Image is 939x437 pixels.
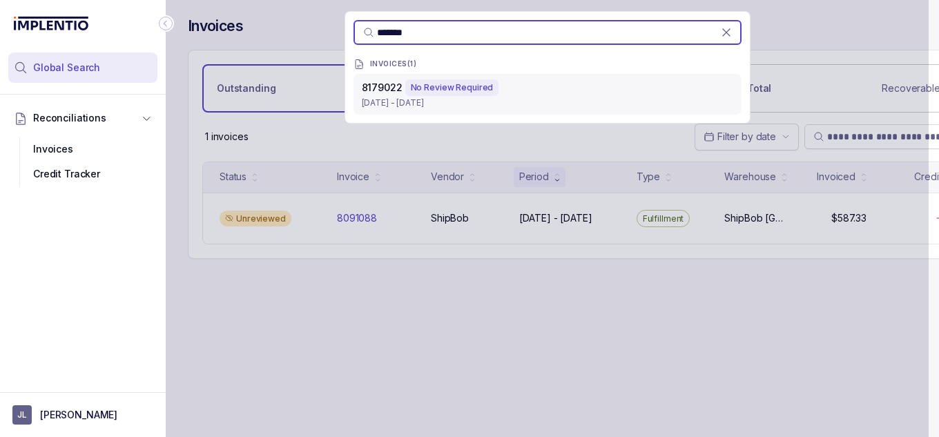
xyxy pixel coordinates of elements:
[19,137,146,162] div: Invoices
[362,96,733,110] p: [DATE] - [DATE]
[33,111,106,125] span: Reconciliations
[33,61,100,75] span: Global Search
[8,134,157,190] div: Reconciliations
[8,103,157,133] button: Reconciliations
[19,162,146,186] div: Credit Tracker
[40,408,117,422] p: [PERSON_NAME]
[405,79,499,96] div: No Review Required
[12,405,153,425] button: User initials[PERSON_NAME]
[157,15,174,32] div: Collapse Icon
[12,405,32,425] span: User initials
[362,81,403,93] span: 8179022
[370,60,417,68] p: INVOICES ( 1 )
